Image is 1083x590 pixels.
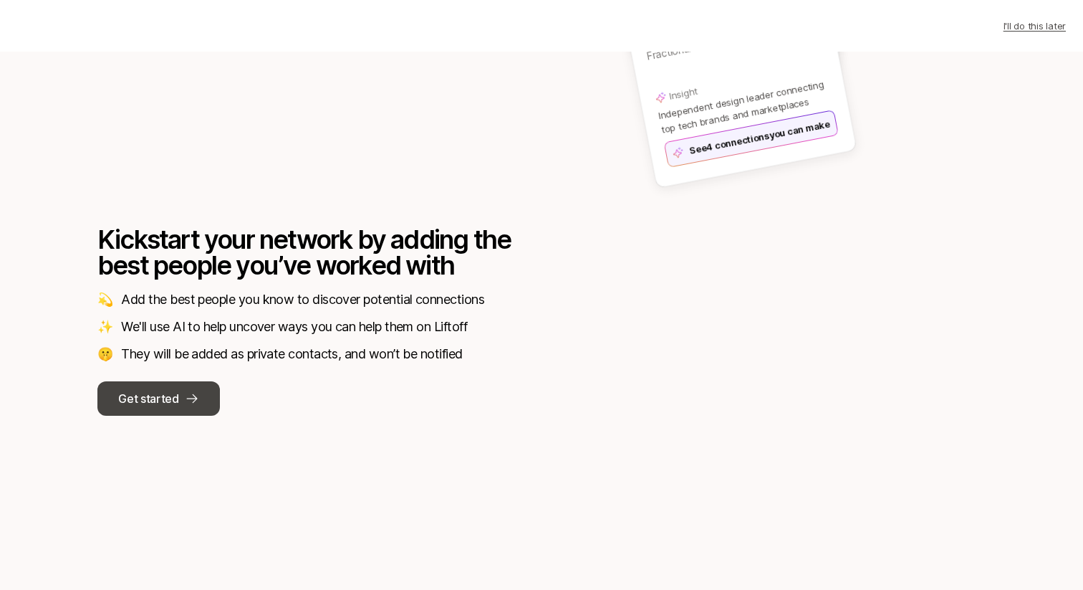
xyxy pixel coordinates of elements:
p: Add the best people you know to discover potential connections [121,290,484,310]
button: Get started [97,381,220,416]
p: ✨ [97,317,112,337]
p: They will be added as private contacts, and won’t be notified [121,344,462,364]
p: 🤫 [97,344,112,364]
p: We'll use AI to help uncover ways you can help them on Liftoff [121,317,467,337]
p: 💫 [97,290,112,310]
p: Get started [118,389,178,408]
p: I'll do this later [1003,19,1066,33]
p: Kickstart your network by adding the best people you’ve worked with [97,227,513,278]
p: Insight [668,84,699,103]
